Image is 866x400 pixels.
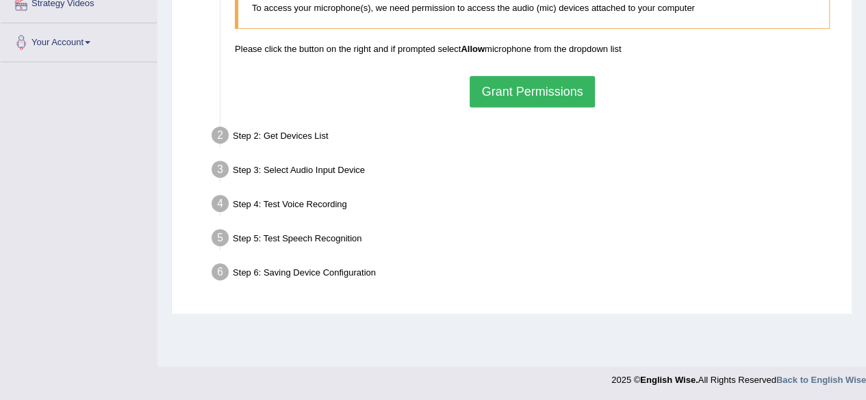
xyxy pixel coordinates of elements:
[640,375,698,385] strong: English Wise.
[205,259,845,289] div: Step 6: Saving Device Configuration
[776,375,866,385] a: Back to English Wise
[235,42,830,55] p: Please click the button on the right and if prompted select microphone from the dropdown list
[205,122,845,152] div: Step 2: Get Devices List
[461,44,485,54] b: Allow
[470,76,594,107] button: Grant Permissions
[1,23,157,57] a: Your Account
[205,191,845,221] div: Step 4: Test Voice Recording
[205,157,845,187] div: Step 3: Select Audio Input Device
[611,366,866,386] div: 2025 © All Rights Reserved
[252,1,815,14] p: To access your microphone(s), we need permission to access the audio (mic) devices attached to yo...
[205,225,845,255] div: Step 5: Test Speech Recognition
